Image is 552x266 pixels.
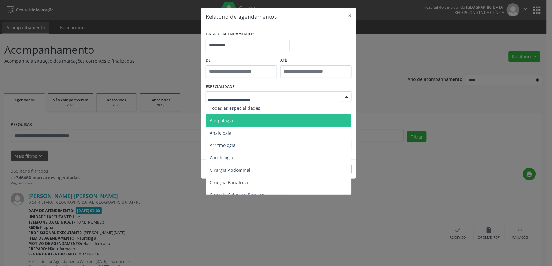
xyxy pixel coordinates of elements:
label: ATÉ [280,56,352,65]
label: DATA DE AGENDAMENTO [206,29,254,39]
label: De [206,56,277,65]
span: Cirurgia Cabeça e Pescoço [210,192,264,198]
span: Cardiologia [210,155,233,161]
span: Arritmologia [210,142,235,148]
span: Todas as especialidades [210,105,260,111]
span: Cirurgia Bariatrica [210,180,248,185]
span: Alergologia [210,117,233,123]
span: Angiologia [210,130,231,136]
span: Cirurgia Abdominal [210,167,250,173]
label: ESPECIALIDADE [206,82,235,92]
h5: Relatório de agendamentos [206,12,277,20]
button: Close [344,8,356,23]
